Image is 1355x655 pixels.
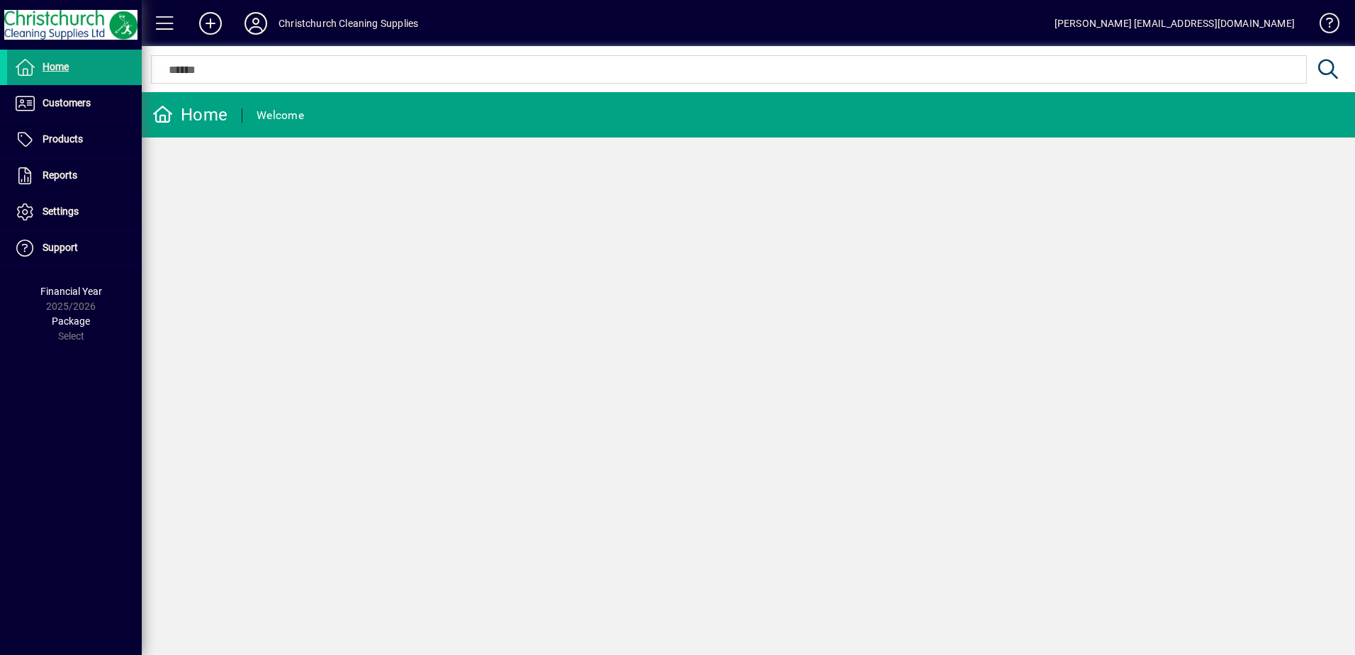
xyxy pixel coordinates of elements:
[1309,3,1337,49] a: Knowledge Base
[43,242,78,253] span: Support
[188,11,233,36] button: Add
[7,194,142,230] a: Settings
[43,133,83,145] span: Products
[43,61,69,72] span: Home
[40,286,102,297] span: Financial Year
[279,12,418,35] div: Christchurch Cleaning Supplies
[43,206,79,217] span: Settings
[257,104,304,127] div: Welcome
[7,122,142,157] a: Products
[52,315,90,327] span: Package
[7,86,142,121] a: Customers
[1055,12,1295,35] div: [PERSON_NAME] [EMAIL_ADDRESS][DOMAIN_NAME]
[152,103,227,126] div: Home
[43,169,77,181] span: Reports
[233,11,279,36] button: Profile
[7,158,142,194] a: Reports
[43,97,91,108] span: Customers
[7,230,142,266] a: Support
